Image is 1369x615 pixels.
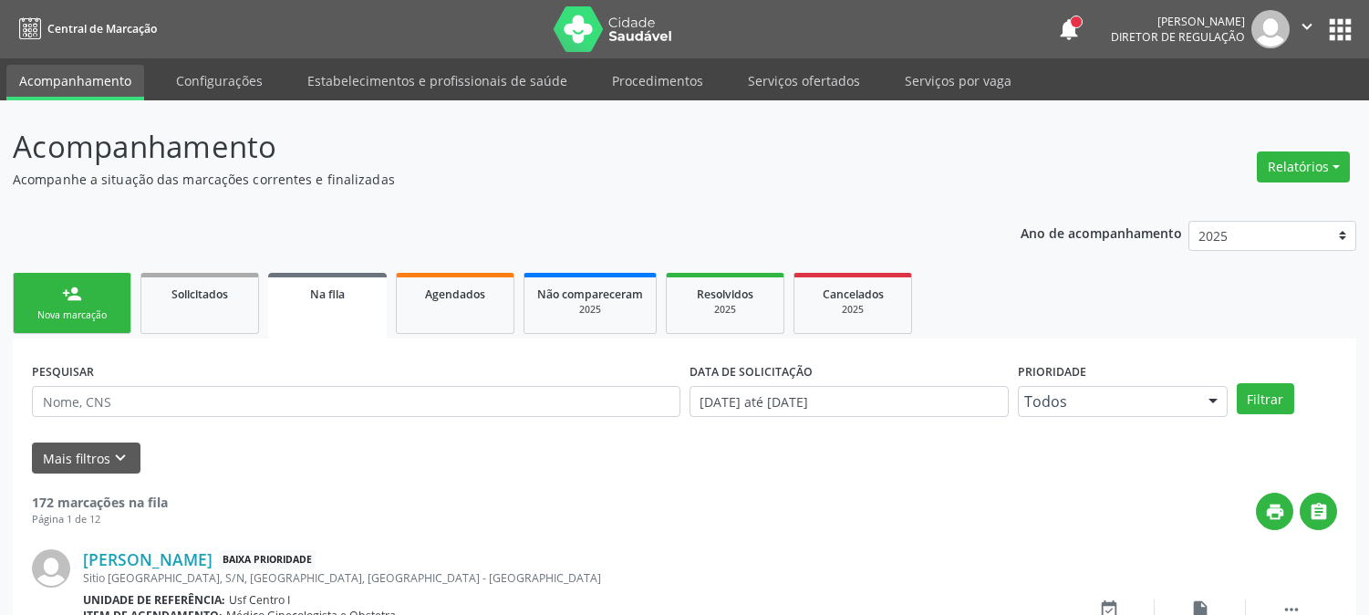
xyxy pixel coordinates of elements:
[110,448,130,468] i: keyboard_arrow_down
[32,358,94,386] label: PESQUISAR
[62,284,82,304] div: person_add
[26,308,118,322] div: Nova marcação
[32,443,140,474] button: Mais filtroskeyboard_arrow_down
[1111,29,1245,45] span: Diretor de regulação
[1324,14,1356,46] button: apps
[32,386,680,417] input: Nome, CNS
[1021,221,1182,244] p: Ano de acompanhamento
[6,65,144,100] a: Acompanhamento
[735,65,873,97] a: Serviços ofertados
[1024,392,1190,411] span: Todos
[807,303,898,317] div: 2025
[1300,493,1337,530] button: 
[690,386,1009,417] input: Selecione um intervalo
[679,303,771,317] div: 2025
[229,592,290,608] span: Usf Centro I
[537,287,643,302] span: Não compareceram
[425,287,485,302] span: Agendados
[1290,10,1324,48] button: 
[32,494,168,511] strong: 172 marcações na fila
[83,592,225,608] b: Unidade de referência:
[47,21,157,36] span: Central de Marcação
[171,287,228,302] span: Solicitados
[163,65,275,97] a: Configurações
[823,287,884,302] span: Cancelados
[690,358,813,386] label: DATA DE SOLICITAÇÃO
[295,65,580,97] a: Estabelecimentos e profissionais de saúde
[892,65,1024,97] a: Serviços por vaga
[83,570,1063,586] div: Sitio [GEOGRAPHIC_DATA], S/N, [GEOGRAPHIC_DATA], [GEOGRAPHIC_DATA] - [GEOGRAPHIC_DATA]
[1297,16,1317,36] i: 
[1251,10,1290,48] img: img
[13,14,157,44] a: Central de Marcação
[1056,16,1082,42] button: notifications
[1309,502,1329,522] i: 
[697,287,753,302] span: Resolvidos
[1265,502,1285,522] i: print
[310,287,345,302] span: Na fila
[599,65,716,97] a: Procedimentos
[32,549,70,588] img: img
[537,303,643,317] div: 2025
[1018,358,1086,386] label: Prioridade
[1257,151,1350,182] button: Relatórios
[1256,493,1293,530] button: print
[1237,383,1294,414] button: Filtrar
[83,549,213,569] a: [PERSON_NAME]
[13,124,953,170] p: Acompanhamento
[219,550,316,569] span: Baixa Prioridade
[13,170,953,189] p: Acompanhe a situação das marcações correntes e finalizadas
[32,512,168,527] div: Página 1 de 12
[1111,14,1245,29] div: [PERSON_NAME]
